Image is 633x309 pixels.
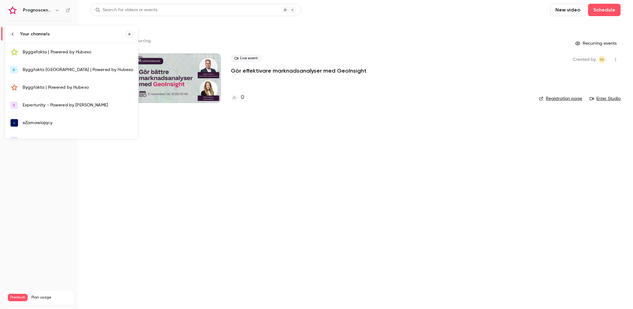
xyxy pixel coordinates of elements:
[23,102,133,108] div: Expertunity - Powered by [PERSON_NAME]
[13,67,15,73] span: B
[23,84,133,91] div: Byggfakta | Powered by Hubexo
[23,120,133,126] div: eZamawiający
[23,137,133,144] div: Hubexo 4
[23,49,133,55] div: Byggefakta | Powered by Hubexo
[23,67,133,73] div: Byggfakta [GEOGRAPHIC_DATA] | Powered by Hubexo
[13,138,15,143] span: H
[20,31,126,37] div: Your channels
[13,102,15,108] span: E
[11,84,18,91] img: Byggfakta | Powered by Hubexo
[11,48,18,56] img: Byggefakta | Powered by Hubexo
[11,119,18,127] img: eZamawiający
